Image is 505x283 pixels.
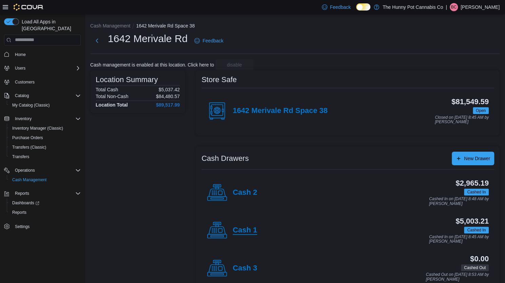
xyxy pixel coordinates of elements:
span: Reports [15,191,29,196]
a: Transfers (Classic) [9,143,49,151]
button: Inventory [12,115,34,123]
p: $84,480.57 [156,94,180,99]
button: Inventory [1,114,83,124]
span: Feedback [202,37,223,44]
span: BC [451,3,457,11]
nav: Complex example [4,47,81,249]
span: disable [227,61,242,68]
span: Operations [12,166,81,174]
h3: $5,003.21 [455,217,489,225]
button: Operations [1,166,83,175]
button: Next [90,34,104,48]
a: Dashboards [9,199,42,207]
h6: Total Non-Cash [96,94,129,99]
span: Users [12,64,81,72]
nav: An example of EuiBreadcrumbs [90,22,500,31]
span: Purchase Orders [9,134,81,142]
button: Users [1,63,83,73]
span: Purchase Orders [12,135,43,140]
span: Inventory [15,116,32,121]
a: Dashboards [7,198,83,208]
span: Dashboards [12,200,39,206]
span: New Drawer [464,155,490,162]
span: Dashboards [9,199,81,207]
h4: Cash 1 [233,226,257,235]
button: Customers [1,77,83,87]
button: 1642 Merivale Rd Space 38 [136,23,195,29]
button: Cash Management [7,175,83,185]
h4: Cash 3 [233,264,257,273]
span: Settings [15,224,30,229]
p: Cash management is enabled at this location. Click here to [90,62,214,68]
p: Cashed In on [DATE] 8:48 AM by [PERSON_NAME] [429,197,489,206]
button: Settings [1,221,83,231]
button: Cash Management [90,23,130,29]
button: Inventory Manager (Classic) [7,124,83,133]
button: Catalog [12,92,32,100]
span: Catalog [15,93,29,98]
button: My Catalog (Classic) [7,100,83,110]
p: | [446,3,447,11]
h3: $0.00 [470,255,489,263]
span: Transfers (Classic) [9,143,81,151]
span: Cash Management [9,176,81,184]
p: Cashed Out on [DATE] 8:53 AM by [PERSON_NAME] [426,272,489,282]
a: Customers [12,78,37,86]
h3: Store Safe [201,76,237,84]
a: Reports [9,208,29,216]
a: Feedback [192,34,226,48]
h4: 1642 Merivale Rd Space 38 [233,107,328,115]
span: Feedback [330,4,351,11]
img: Cova [14,4,44,11]
button: New Drawer [452,152,494,165]
input: Dark Mode [356,3,370,11]
a: Transfers [9,153,32,161]
h1: 1642 Merivale Rd [108,32,188,45]
span: Load All Apps in [GEOGRAPHIC_DATA] [19,18,81,32]
a: Home [12,51,28,59]
span: Customers [15,79,35,85]
h3: Cash Drawers [201,154,249,163]
a: Inventory Manager (Classic) [9,124,66,132]
span: Cashed In [467,227,486,233]
div: Brody Chabot [450,3,458,11]
span: Customers [12,78,81,86]
span: Inventory [12,115,81,123]
h4: $89,517.99 [156,102,180,108]
p: The Hunny Pot Cannabis Co [383,3,443,11]
button: Reports [7,208,83,217]
span: My Catalog (Classic) [12,102,50,108]
span: Open [473,107,489,114]
button: disable [215,59,253,70]
span: Inventory Manager (Classic) [12,126,63,131]
p: $5,037.42 [159,87,180,92]
button: Reports [12,189,32,197]
span: Operations [15,168,35,173]
button: Reports [1,189,83,198]
span: Inventory Manager (Classic) [9,124,81,132]
h3: Location Summary [96,76,158,84]
h3: $2,965.19 [455,179,489,187]
button: Operations [12,166,38,174]
button: Catalog [1,91,83,100]
h6: Total Cash [96,87,118,92]
a: Cash Management [9,176,49,184]
span: Open [476,108,486,114]
button: Home [1,50,83,59]
span: Reports [12,189,81,197]
button: Users [12,64,28,72]
span: Home [15,52,26,57]
span: Cashed Out [464,265,486,271]
span: Cashed In [467,189,486,195]
h3: $81,549.59 [451,98,489,106]
span: Cashed Out [461,264,489,271]
span: Transfers (Classic) [12,145,46,150]
a: Feedback [319,0,353,14]
span: Transfers [9,153,81,161]
a: My Catalog (Classic) [9,101,53,109]
span: Reports [9,208,81,216]
span: Reports [12,210,26,215]
p: Cashed In on [DATE] 8:45 AM by [PERSON_NAME] [429,235,489,244]
span: Settings [12,222,81,230]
